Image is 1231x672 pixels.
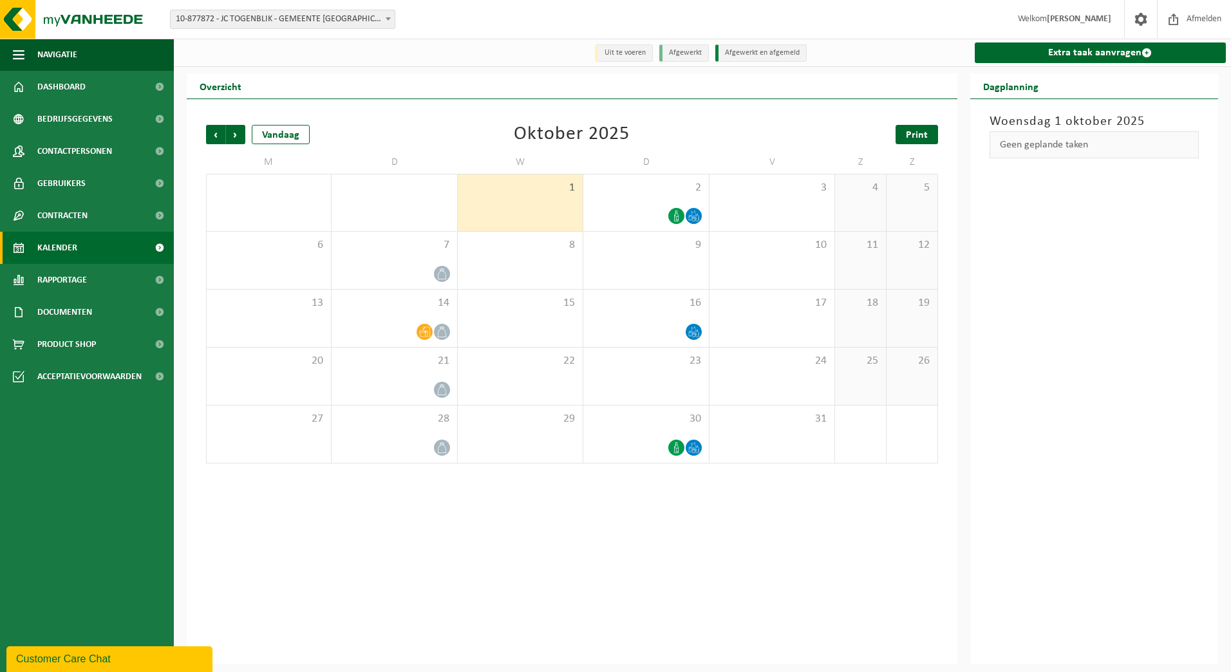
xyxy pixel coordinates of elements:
span: 27 [213,412,324,426]
h3: Woensdag 1 oktober 2025 [990,112,1199,131]
div: Oktober 2025 [514,125,630,144]
span: 7 [338,238,450,252]
td: V [709,151,835,174]
td: W [458,151,583,174]
span: 4 [841,181,879,195]
span: Navigatie [37,39,77,71]
td: D [332,151,457,174]
span: 23 [590,354,702,368]
span: Acceptatievoorwaarden [37,360,142,393]
span: Vorige [206,125,225,144]
span: 13 [213,296,324,310]
span: Contactpersonen [37,135,112,167]
span: 11 [841,238,879,252]
span: 24 [716,354,828,368]
span: 21 [338,354,450,368]
div: Vandaag [252,125,310,144]
span: 5 [893,181,931,195]
span: Documenten [37,296,92,328]
span: 16 [590,296,702,310]
a: Extra taak aanvragen [975,42,1226,63]
span: 12 [893,238,931,252]
span: 14 [338,296,450,310]
span: Print [906,130,928,140]
span: 18 [841,296,879,310]
span: 10-877872 - JC TOGENBLIK - GEMEENTE BEVEREN - KOSTENPLAATS 17 - BEVEREN-WAAS [170,10,395,29]
td: M [206,151,332,174]
span: 1 [464,181,576,195]
span: 26 [893,354,931,368]
span: Volgende [226,125,245,144]
span: Kalender [37,232,77,264]
span: 28 [338,412,450,426]
li: Afgewerkt [659,44,709,62]
span: Rapportage [37,264,87,296]
span: Gebruikers [37,167,86,200]
span: 30 [590,412,702,426]
span: 10 [716,238,828,252]
span: 3 [716,181,828,195]
span: 10-877872 - JC TOGENBLIK - GEMEENTE BEVEREN - KOSTENPLAATS 17 - BEVEREN-WAAS [171,10,395,28]
li: Uit te voeren [595,44,653,62]
iframe: chat widget [6,644,215,672]
a: Print [896,125,938,144]
td: D [583,151,709,174]
span: 15 [464,296,576,310]
span: 17 [716,296,828,310]
td: Z [835,151,887,174]
li: Afgewerkt en afgemeld [715,44,807,62]
span: 22 [464,354,576,368]
span: 19 [893,296,931,310]
span: 20 [213,354,324,368]
span: Contracten [37,200,88,232]
td: Z [887,151,938,174]
h2: Dagplanning [970,73,1051,98]
span: 31 [716,412,828,426]
strong: [PERSON_NAME] [1047,14,1111,24]
h2: Overzicht [187,73,254,98]
span: Bedrijfsgegevens [37,103,113,135]
span: Dashboard [37,71,86,103]
span: 8 [464,238,576,252]
span: 29 [464,412,576,426]
span: 6 [213,238,324,252]
div: Geen geplande taken [990,131,1199,158]
span: 25 [841,354,879,368]
span: 9 [590,238,702,252]
span: 2 [590,181,702,195]
span: Product Shop [37,328,96,360]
